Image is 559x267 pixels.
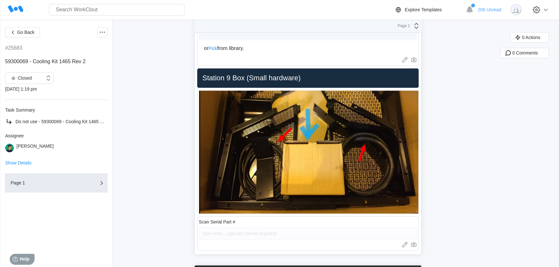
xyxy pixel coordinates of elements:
span: Pick [208,46,217,51]
div: [DATE] 1:19 pm [5,86,107,92]
input: Type here... (specific format required) [199,227,417,240]
div: Closed [9,74,32,83]
input: Search WorkClout [49,4,185,15]
button: Go Back [5,27,40,37]
div: [PERSON_NAME] [16,143,54,152]
div: Assignee [5,133,107,138]
button: 0 Actions [510,32,549,43]
span: Go Back [17,30,35,35]
img: Capture.jpg [198,91,418,213]
a: Explore Templates [394,6,462,14]
a: Do not use - 59300069 - Cooling Kit 1465 Rev 2 [5,118,107,125]
div: Task Summary [5,107,107,113]
span: 0 Comments [512,51,538,55]
h2: Station 9 Box (Small hardware) [200,74,416,83]
img: clout-09.png [511,4,522,15]
span: 0 Actions [522,35,540,40]
button: 0 Comments [500,48,549,58]
span: Do not use - 59300069 - Cooling Kit 1465 Rev 2 [15,119,112,124]
span: 206 Unread [478,7,501,12]
div: Page 1 [394,24,410,28]
div: Page 1 [11,181,75,185]
div: Scan Serial Part # [199,219,235,224]
img: user.png [5,143,14,152]
button: Show Details [5,161,32,165]
span: 59300069 - Cooling Kit 1465 Rev 2 [5,59,86,64]
button: Page 1 [5,173,107,192]
div: #25683 [5,45,22,51]
div: or from library. [204,45,412,51]
div: Explore Templates [405,7,442,12]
